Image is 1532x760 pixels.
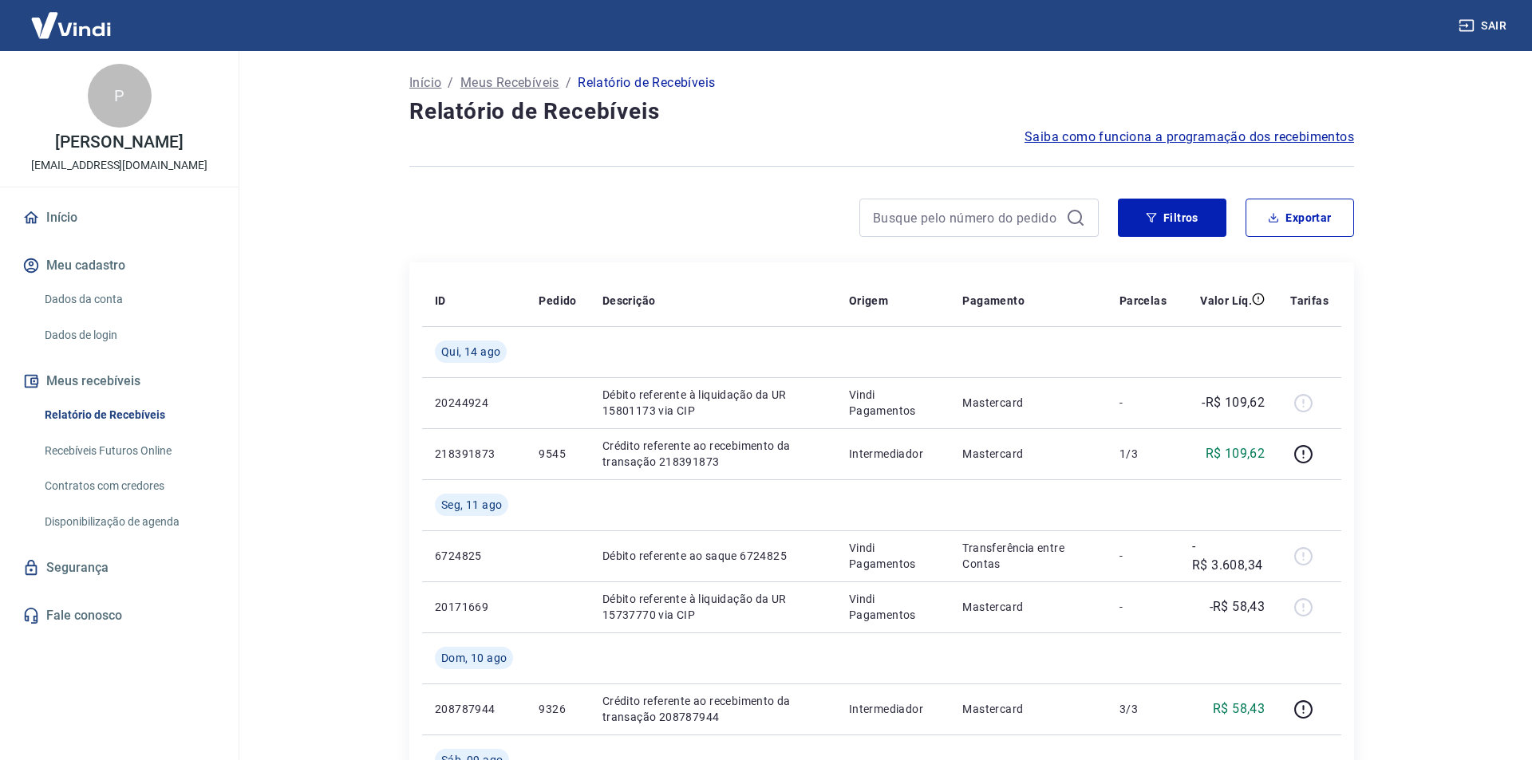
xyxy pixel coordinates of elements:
p: Intermediador [849,446,938,462]
p: Tarifas [1290,293,1329,309]
p: Intermediador [849,701,938,717]
button: Filtros [1118,199,1226,237]
p: Mastercard [962,599,1093,615]
p: -R$ 58,43 [1210,597,1265,616]
p: Mastercard [962,701,1093,717]
p: Débito referente à liquidação da UR 15801173 via CIP [602,387,823,419]
p: [PERSON_NAME] [55,134,183,151]
p: Parcelas [1119,293,1167,309]
p: -R$ 3.608,34 [1192,537,1265,575]
p: 1/3 [1119,446,1167,462]
a: Contratos com credores [38,470,219,502]
a: Dados de login [38,319,219,352]
p: Pagamento [962,293,1025,309]
p: 9545 [539,446,576,462]
p: Vindi Pagamentos [849,591,938,623]
p: Valor Líq. [1200,293,1252,309]
p: Débito referente ao saque 6724825 [602,548,823,564]
p: - [1119,599,1167,615]
p: 218391873 [435,446,513,462]
a: Início [409,73,441,93]
button: Sair [1455,11,1513,41]
button: Exportar [1246,199,1354,237]
a: Fale conosco [19,598,219,633]
span: Dom, 10 ago [441,650,507,666]
p: 20171669 [435,599,513,615]
button: Meus recebíveis [19,364,219,399]
p: 3/3 [1119,701,1167,717]
a: Dados da conta [38,283,219,316]
a: Segurança [19,550,219,585]
p: Vindi Pagamentos [849,387,938,419]
p: Débito referente à liquidação da UR 15737770 via CIP [602,591,823,623]
p: R$ 109,62 [1206,444,1265,463]
a: Saiba como funciona a programação dos recebimentos [1025,128,1354,147]
span: Seg, 11 ago [441,497,502,513]
p: Mastercard [962,446,1093,462]
p: 20244924 [435,395,513,411]
input: Busque pelo número do pedido [873,206,1060,230]
a: Relatório de Recebíveis [38,399,219,431]
span: Qui, 14 ago [441,344,500,360]
p: 208787944 [435,701,513,717]
p: Mastercard [962,395,1093,411]
img: Vindi [19,1,123,49]
a: Meus Recebíveis [460,73,559,93]
div: P [88,64,152,128]
p: / [566,73,571,93]
p: - [1119,395,1167,411]
p: / [448,73,453,93]
p: -R$ 109,62 [1202,393,1265,412]
p: Crédito referente ao recebimento da transação 208787944 [602,693,823,725]
p: Relatório de Recebíveis [578,73,715,93]
p: Transferência entre Contas [962,540,1093,572]
p: Origem [849,293,888,309]
p: Descrição [602,293,656,309]
a: Recebíveis Futuros Online [38,435,219,467]
p: 9326 [539,701,576,717]
a: Disponibilização de agenda [38,506,219,538]
h4: Relatório de Recebíveis [409,96,1354,128]
button: Meu cadastro [19,248,219,283]
p: ID [435,293,446,309]
a: Início [19,200,219,235]
p: 6724825 [435,548,513,564]
p: R$ 58,43 [1213,699,1265,719]
p: Crédito referente ao recebimento da transação 218391873 [602,438,823,470]
p: Pedido [539,293,576,309]
p: Vindi Pagamentos [849,540,938,572]
p: [EMAIL_ADDRESS][DOMAIN_NAME] [31,157,207,174]
p: - [1119,548,1167,564]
